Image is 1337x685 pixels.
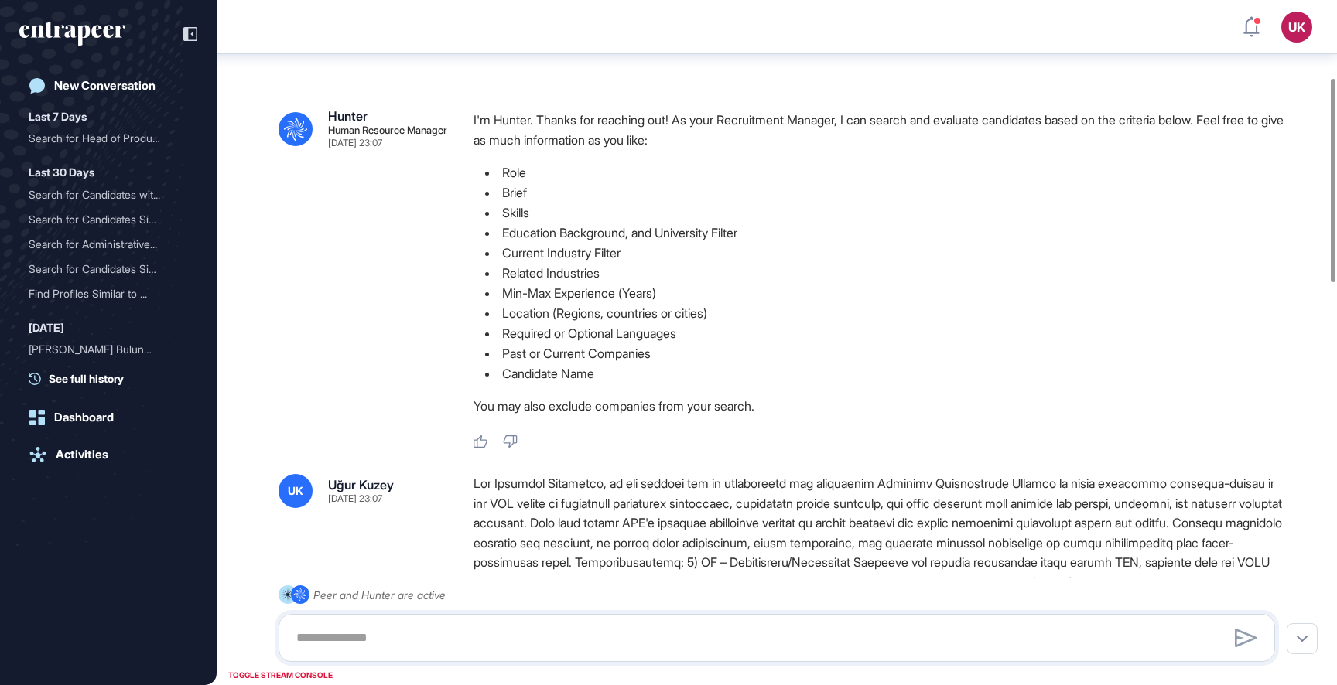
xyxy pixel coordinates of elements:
li: Role [474,162,1287,182]
div: [DATE] [29,319,64,337]
div: Search for Head of Product candidates from Entrapeer with up to 20 years of experience in San Fra... [29,126,188,151]
div: entrapeer-logo [19,22,125,46]
a: Dashboard [19,402,197,433]
div: Activities [56,448,108,462]
a: See full history [29,370,197,387]
div: Find Profiles Similar to ... [29,281,176,306]
li: Past or Current Companies [474,343,1287,363]
button: UK [1281,12,1312,43]
div: Human Resource Manager [328,125,447,135]
div: Dashboard [54,411,114,424]
div: Search for Candidates Similar to Sarah Olyavkin on LinkedIn [29,207,188,232]
div: Search for Administrative... [29,232,176,257]
div: Search for Administrative Affairs Expert with 5 Years Experience in Automotive Sector in Istanbul [29,232,188,257]
a: New Conversation [19,70,197,101]
li: Brief [474,182,1287,203]
li: Required or Optional Languages [474,323,1287,343]
div: Last 30 Days [29,163,94,182]
div: TOGGLE STREAM CONSOLE [224,666,337,685]
div: Find Profiles Similar to Feyza Dağıstan [29,281,188,306]
div: Hunter [328,110,368,122]
span: See full history [49,370,124,387]
li: Related Industries [474,263,1287,283]
div: New Conversation [54,79,156,93]
div: Uğur Kuzey [328,479,394,491]
div: Search for Head of Produc... [29,126,176,151]
div: Özgür Akaoğlu'nun Bulunması [29,337,188,362]
span: UK [288,485,303,497]
li: Current Industry Filter [474,243,1287,263]
p: You may also exclude companies from your search. [474,396,1287,416]
div: [PERSON_NAME] Bulunma... [29,337,176,362]
li: Skills [474,203,1287,223]
div: [DATE] 23:07 [328,138,382,148]
div: Search for Candidates Sim... [29,257,176,281]
div: Peer and Hunter are active [313,585,446,605]
li: Candidate Name [474,363,1287,383]
div: Last 7 Days [29,107,87,126]
div: Search for Candidates Similar to Luca Roero on LinkedIn [29,257,188,281]
li: Location (Regions, countries or cities) [474,303,1287,323]
a: Activities [19,439,197,470]
div: [DATE] 23:07 [328,494,382,503]
p: I'm Hunter. Thanks for reaching out! As your Recruitment Manager, I can search and evaluate candi... [474,110,1287,150]
div: Search for Candidates wit... [29,182,176,207]
div: Search for Candidates with 5-10 Years of Experience in Talent Acquisition/Recruitment Roles from ... [29,182,188,207]
div: Search for Candidates Sim... [29,207,176,232]
li: Min-Max Experience (Years) [474,283,1287,303]
li: Education Background, and University Filter [474,223,1287,243]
